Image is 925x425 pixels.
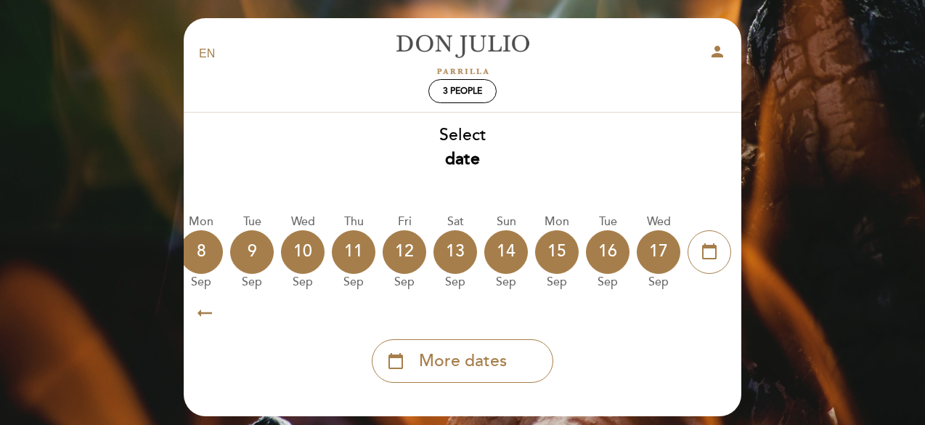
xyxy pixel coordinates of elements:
[179,230,223,274] div: 8
[586,214,629,230] div: Tue
[332,274,375,291] div: Sep
[433,230,477,274] div: 13
[281,230,325,274] div: 10
[230,230,274,274] div: 9
[194,297,216,328] i: arrow_right_alt
[637,274,680,291] div: Sep
[179,274,223,291] div: Sep
[637,230,680,274] div: 17
[179,214,223,230] div: Mon
[383,214,426,230] div: Fri
[445,149,480,169] b: date
[443,86,482,97] span: 3 people
[387,349,404,373] i: calendar_today
[484,274,528,291] div: Sep
[535,230,579,274] div: 15
[383,230,426,274] div: 12
[701,239,718,264] i: calendar_today
[332,230,375,274] div: 11
[183,124,742,171] div: Select
[332,214,375,230] div: Thu
[372,34,553,74] a: [PERSON_NAME]
[484,214,528,230] div: Sun
[709,43,726,60] i: person
[433,214,477,230] div: Sat
[281,214,325,230] div: Wed
[433,274,477,291] div: Sep
[535,214,579,230] div: Mon
[709,43,726,65] button: person
[383,274,426,291] div: Sep
[484,230,528,274] div: 14
[230,214,274,230] div: Tue
[586,230,629,274] div: 16
[535,274,579,291] div: Sep
[281,274,325,291] div: Sep
[419,349,507,373] span: More dates
[230,274,274,291] div: Sep
[586,274,629,291] div: Sep
[637,214,680,230] div: Wed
